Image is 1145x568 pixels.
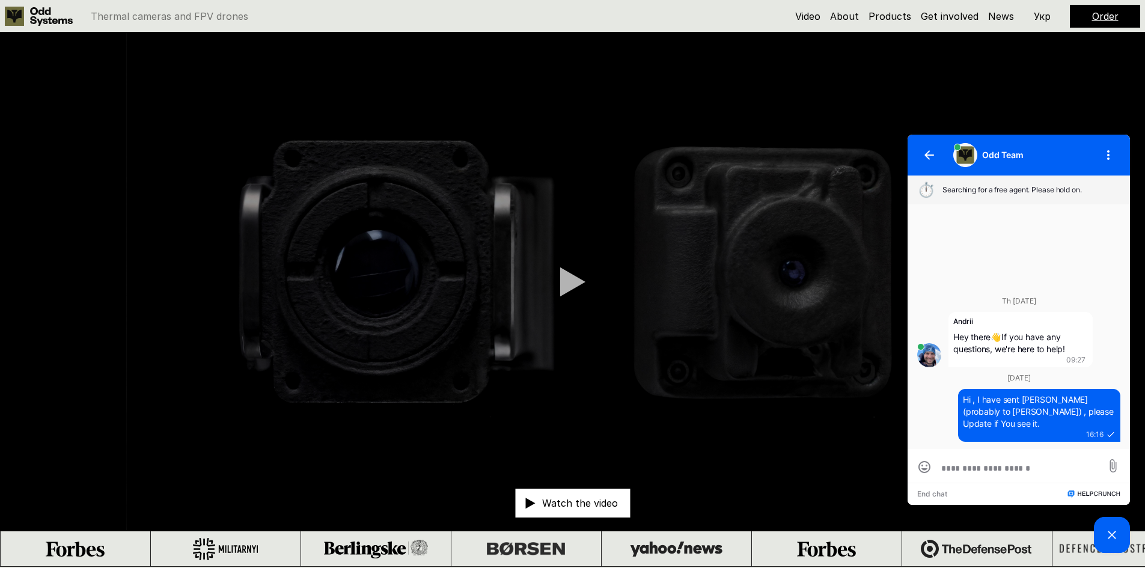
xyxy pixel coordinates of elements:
[869,10,911,22] a: Products
[905,132,1133,556] iframe: HelpCrunch
[1092,10,1119,22] a: Order
[988,10,1014,22] a: News
[91,11,248,21] p: Thermal cameras and FPV drones
[795,10,820,22] a: Video
[542,498,618,508] p: Watch the video
[921,10,979,22] a: Get involved
[1034,11,1051,21] p: Укр
[830,10,859,22] a: About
